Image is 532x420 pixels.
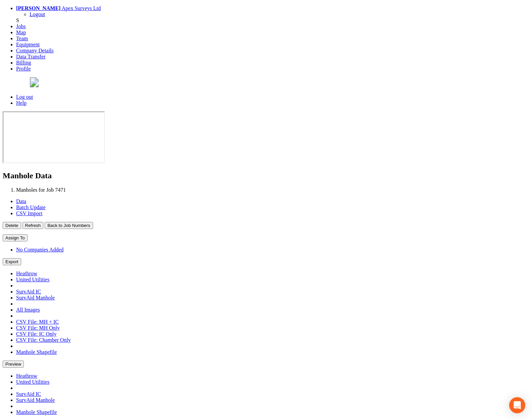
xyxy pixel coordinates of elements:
strong: [PERSON_NAME] [16,5,60,11]
a: CSV Import [16,211,42,216]
div: Open Intercom Messenger [509,397,525,413]
a: CSV File: MH Only [16,325,60,331]
a: Log out [16,94,33,100]
button: Export [3,258,21,265]
li: Manholes for Job 7471 [16,187,529,193]
a: Billing [16,60,31,65]
a: All Images [16,307,40,313]
a: CSV File: MH + IC [16,319,59,325]
button: Delete [3,222,21,229]
a: SurvAid Manhole [16,397,55,403]
a: Heathrow [16,373,37,379]
a: United Utilities [16,277,49,282]
a: Profile [16,66,31,72]
a: Data [16,198,26,204]
button: Refresh [23,222,44,229]
button: Preview [3,361,24,368]
a: Jobs [16,24,26,29]
a: No Companies Added [16,247,63,252]
a: SurvAid IC [16,391,41,397]
button: Back to Job Numbers [45,222,93,229]
a: Manhole Shapefile [16,409,57,415]
a: Equipment [16,42,40,47]
div: S [16,17,529,24]
a: United Utilities [16,379,49,385]
a: Company Details [16,48,54,53]
a: Manhole Shapefile [16,349,57,355]
a: Heathrow [16,271,37,276]
a: Help [16,100,27,106]
a: Data Transfer [16,54,46,59]
span: Apex Surveys Ltd [62,5,101,11]
a: Batch Update [16,204,46,210]
a: Map [16,30,26,35]
a: [PERSON_NAME] Apex Surveys Ltd [16,5,101,11]
a: SurvAid IC [16,289,41,294]
a: Logout [30,11,45,17]
a: SurvAid Manhole [16,295,55,300]
button: Assign To [3,234,28,241]
a: Team [16,36,28,41]
a: CSV File: IC Only [16,331,56,337]
a: CSV File: Chamber Only [16,337,71,343]
h2: Manhole Data [3,171,529,180]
